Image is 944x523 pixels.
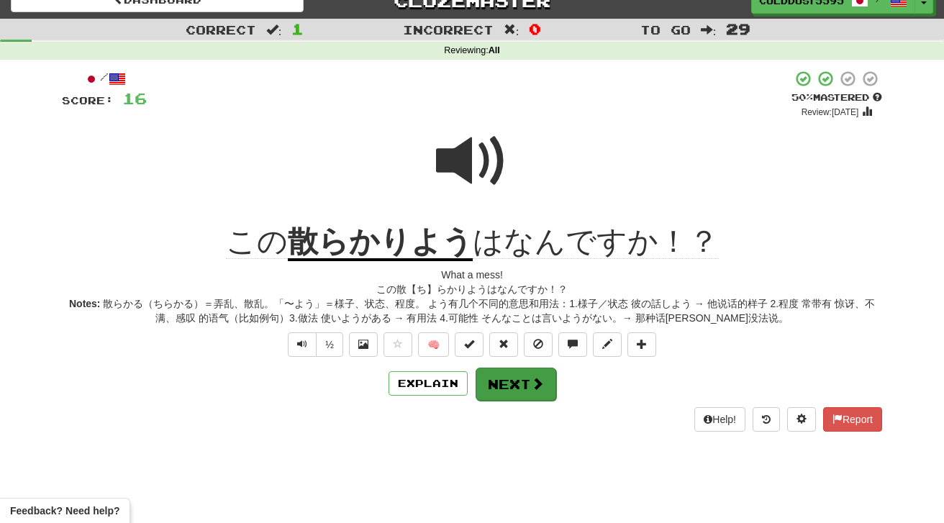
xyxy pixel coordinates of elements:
[62,282,882,296] div: この散【ち】らかりようはなんですか！？
[726,20,750,37] span: 29
[69,298,101,309] strong: Notes:
[288,332,317,357] button: Play sentence audio (ctl+space)
[694,407,745,432] button: Help!
[802,107,859,117] small: Review: [DATE]
[316,332,343,357] button: ½
[266,24,282,36] span: :
[701,24,717,36] span: :
[524,332,553,357] button: Ignore sentence (alt+i)
[529,20,541,37] span: 0
[476,368,556,401] button: Next
[473,224,719,259] span: はなんですか！？
[62,296,882,325] div: 散らかる（ちらかる）＝弄乱、散乱。「〜よう」＝様子、状态、程度。 よう有几个不同的意思和用法：1.様子／状态 彼の話しよう → 他说话的样子 2.程度 常带有 惊讶、不满、感叹 的语气（比如例句...
[288,224,473,261] u: 散らかりよう
[10,504,119,518] span: Open feedback widget
[627,332,656,357] button: Add to collection (alt+a)
[489,45,500,55] strong: All
[791,91,882,104] div: Mastered
[455,332,484,357] button: Set this sentence to 100% Mastered (alt+m)
[640,22,691,37] span: To go
[349,332,378,357] button: Show image (alt+x)
[489,332,518,357] button: Reset to 0% Mastered (alt+r)
[418,332,449,357] button: 🧠
[593,332,622,357] button: Edit sentence (alt+d)
[285,332,343,357] div: Text-to-speech controls
[504,24,519,36] span: :
[753,407,780,432] button: Round history (alt+y)
[226,224,288,259] span: この
[62,70,147,88] div: /
[383,332,412,357] button: Favorite sentence (alt+f)
[62,94,114,106] span: Score:
[403,22,494,37] span: Incorrect
[389,371,468,396] button: Explain
[291,20,304,37] span: 1
[558,332,587,357] button: Discuss sentence (alt+u)
[791,91,813,103] span: 50 %
[122,89,147,107] span: 16
[62,268,882,282] div: What a mess!
[186,22,256,37] span: Correct
[823,407,882,432] button: Report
